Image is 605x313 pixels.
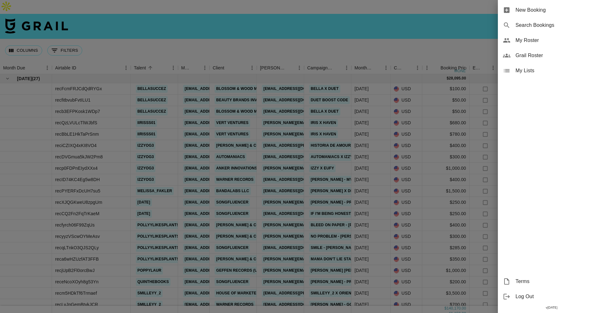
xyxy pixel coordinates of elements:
[498,304,605,311] div: v [DATE]
[516,293,600,300] span: Log Out
[498,289,605,304] div: Log Out
[516,21,600,29] span: Search Bookings
[498,18,605,33] div: Search Bookings
[498,63,605,78] div: My Lists
[516,278,600,285] span: Terms
[498,274,605,289] div: Terms
[516,6,600,14] span: New Booking
[498,48,605,63] div: Grail Roster
[516,67,600,74] span: My Lists
[498,3,605,18] div: New Booking
[516,52,600,59] span: Grail Roster
[498,33,605,48] div: My Roster
[516,37,600,44] span: My Roster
